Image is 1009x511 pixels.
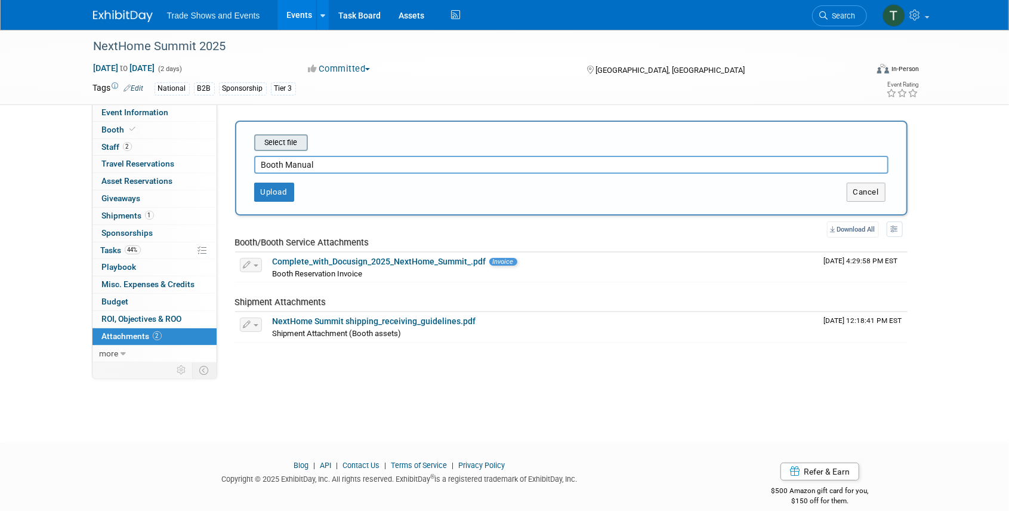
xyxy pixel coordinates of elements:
sup: ® [430,473,434,480]
span: 1 [145,211,154,220]
a: Booth [92,122,217,138]
span: | [381,461,389,470]
span: more [100,349,119,358]
span: Invoice [489,258,517,266]
img: ExhibitDay [93,10,153,22]
span: 2 [153,331,162,340]
a: Edit [124,84,144,93]
td: Toggle Event Tabs [192,362,217,378]
a: ROI, Objectives & ROO [92,311,217,328]
span: Budget [102,297,129,306]
div: Event Format [797,62,919,80]
a: Sponsorships [92,225,217,242]
div: Event Rating [886,82,918,88]
span: Playbook [102,262,137,272]
a: Event Information [92,104,217,121]
a: Complete_with_Docusign_2025_NextHome_Summit_.pdf [273,257,486,266]
span: Shipments [102,211,154,220]
span: Asset Reservations [102,176,173,186]
a: Contact Us [342,461,379,470]
span: (2 days) [158,65,183,73]
a: Search [812,5,867,26]
div: $500 Amazon gift card for you, [724,478,917,506]
div: B2B [194,82,215,95]
span: Staff [102,142,132,152]
td: Upload Timestamp [819,253,908,282]
img: Tiff Wagner [883,4,905,27]
a: Staff2 [92,139,217,156]
div: Sponsorship [219,82,267,95]
a: Download All [827,221,879,238]
a: NextHome Summit shipping_receiving_guidelines.pdf [273,316,476,326]
span: Search [828,11,856,20]
a: Misc. Expenses & Credits [92,276,217,293]
a: more [92,346,217,362]
a: Shipments1 [92,208,217,224]
td: Upload Timestamp [819,312,908,342]
a: Refer & Earn [780,463,859,481]
span: Giveaways [102,193,141,203]
span: Shipment Attachments [235,297,326,307]
span: Event Information [102,107,169,117]
i: Booth reservation complete [130,126,136,133]
div: Copyright © 2025 ExhibitDay, Inc. All rights reserved. ExhibitDay is a registered trademark of Ex... [93,471,706,485]
a: Terms of Service [391,461,447,470]
td: Personalize Event Tab Strip [172,362,193,378]
span: Upload Timestamp [824,257,898,265]
span: Trade Shows and Events [167,11,260,20]
span: Booth [102,125,138,134]
a: Travel Reservations [92,156,217,173]
input: Enter description [254,156,888,174]
button: Cancel [847,183,885,202]
span: to [119,63,130,73]
span: [GEOGRAPHIC_DATA], [GEOGRAPHIC_DATA] [595,66,745,75]
span: | [310,461,318,470]
a: API [320,461,331,470]
a: Asset Reservations [92,173,217,190]
img: Format-Inperson.png [877,64,889,73]
span: Upload Timestamp [824,316,902,325]
span: Attachments [102,331,162,341]
span: Shipment Attachment (Booth assets) [273,329,402,338]
a: Tasks44% [92,242,217,259]
button: Upload [254,183,294,202]
span: Booth Reservation Invoice [273,269,363,278]
span: Booth/Booth Service Attachments [235,237,369,248]
span: | [449,461,456,470]
td: Tags [93,82,144,96]
span: | [333,461,341,470]
span: Tasks [101,245,141,255]
a: Attachments2 [92,328,217,345]
span: 44% [125,245,141,254]
span: 2 [123,142,132,151]
div: National [155,82,190,95]
div: $150 off for them. [724,496,917,506]
a: Privacy Policy [458,461,505,470]
span: ROI, Objectives & ROO [102,314,182,324]
div: Tier 3 [271,82,296,95]
div: NextHome Summit 2025 [90,36,849,57]
span: Misc. Expenses & Credits [102,279,195,289]
span: [DATE] [DATE] [93,63,156,73]
a: Budget [92,294,217,310]
a: Blog [294,461,308,470]
button: Committed [304,63,375,75]
a: Giveaways [92,190,217,207]
span: Sponsorships [102,228,153,238]
a: Playbook [92,259,217,276]
span: Travel Reservations [102,159,175,168]
div: In-Person [891,64,919,73]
